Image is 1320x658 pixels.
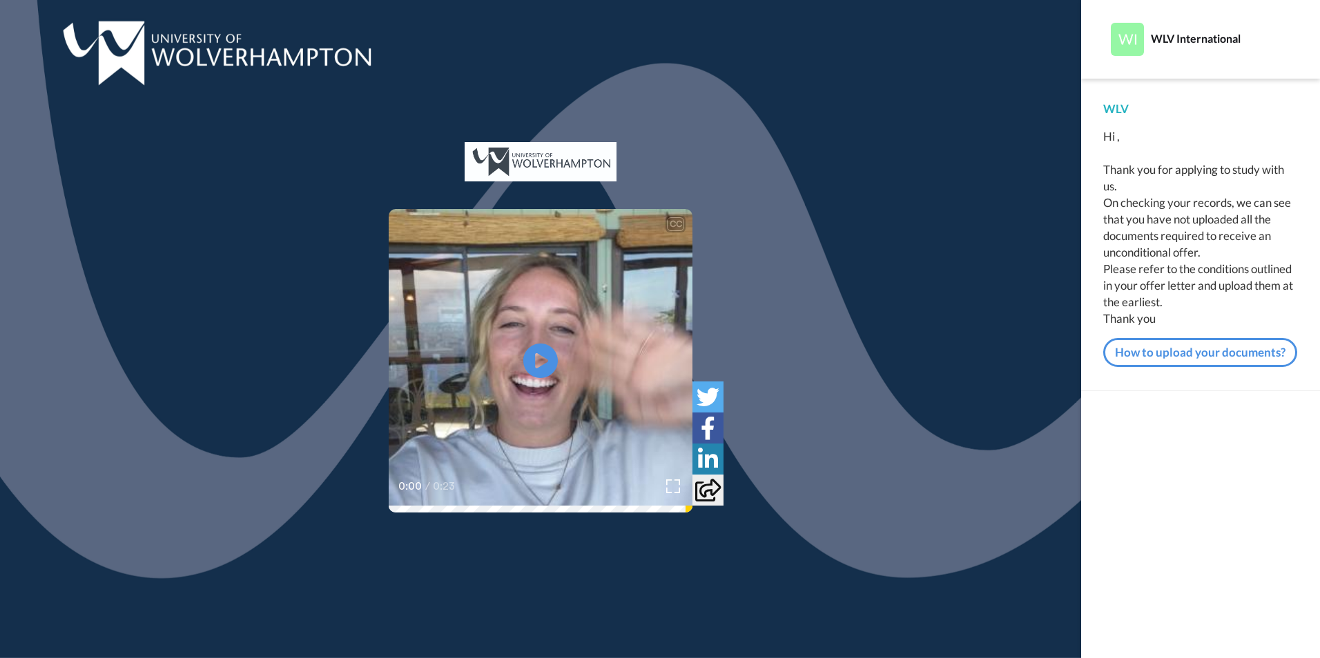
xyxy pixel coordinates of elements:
[1103,101,1298,117] div: WLV
[465,142,617,181] img: 506b299f-7b74-4978-9f37-ac30026668aa
[1111,23,1144,56] img: Profile Image
[1103,128,1298,327] div: Hi , Thank you for applying to study with us. On checking your records, we can see that you have ...
[433,478,457,495] span: 0:23
[667,217,684,231] div: CC
[425,478,430,495] span: /
[666,479,680,493] img: Full screen
[1151,32,1297,45] div: WLV International
[398,478,423,495] span: 0:00
[1103,338,1297,367] a: How to upload your documents?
